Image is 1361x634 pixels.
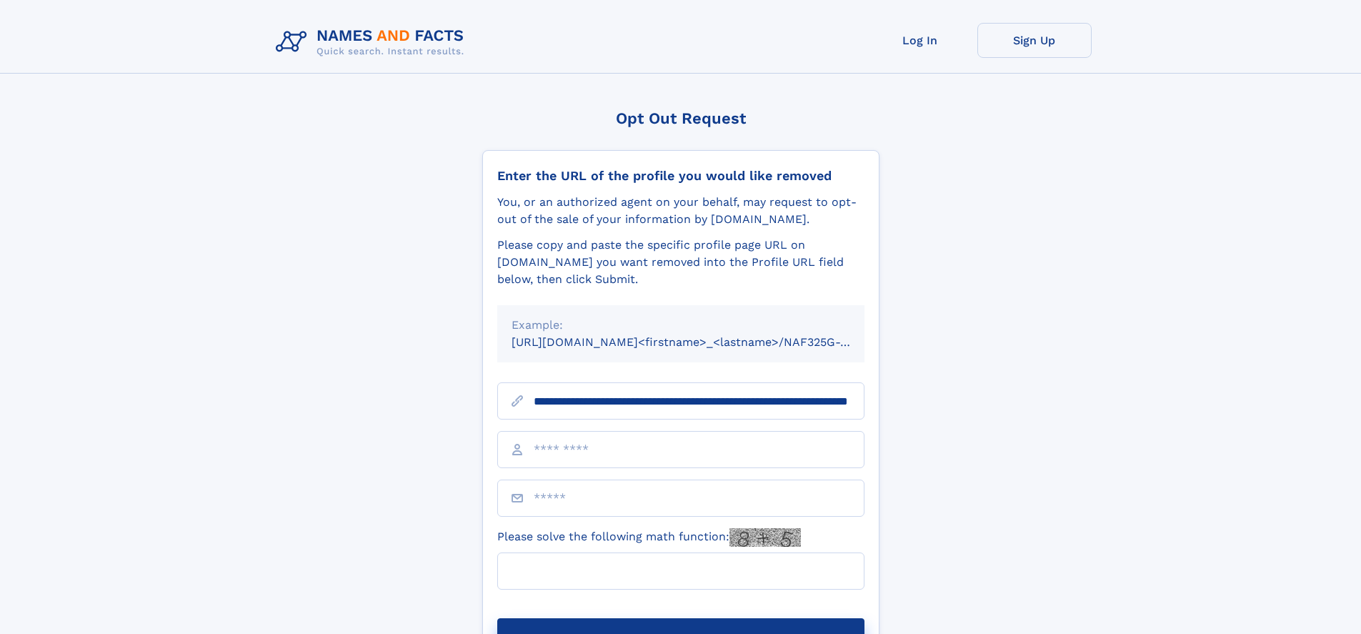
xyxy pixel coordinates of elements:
[497,168,864,184] div: Enter the URL of the profile you would like removed
[977,23,1092,58] a: Sign Up
[863,23,977,58] a: Log In
[497,194,864,228] div: You, or an authorized agent on your behalf, may request to opt-out of the sale of your informatio...
[497,237,864,288] div: Please copy and paste the specific profile page URL on [DOMAIN_NAME] you want removed into the Pr...
[497,528,801,547] label: Please solve the following math function:
[482,109,879,127] div: Opt Out Request
[270,23,476,61] img: Logo Names and Facts
[512,335,892,349] small: [URL][DOMAIN_NAME]<firstname>_<lastname>/NAF325G-xxxxxxxx
[512,317,850,334] div: Example:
